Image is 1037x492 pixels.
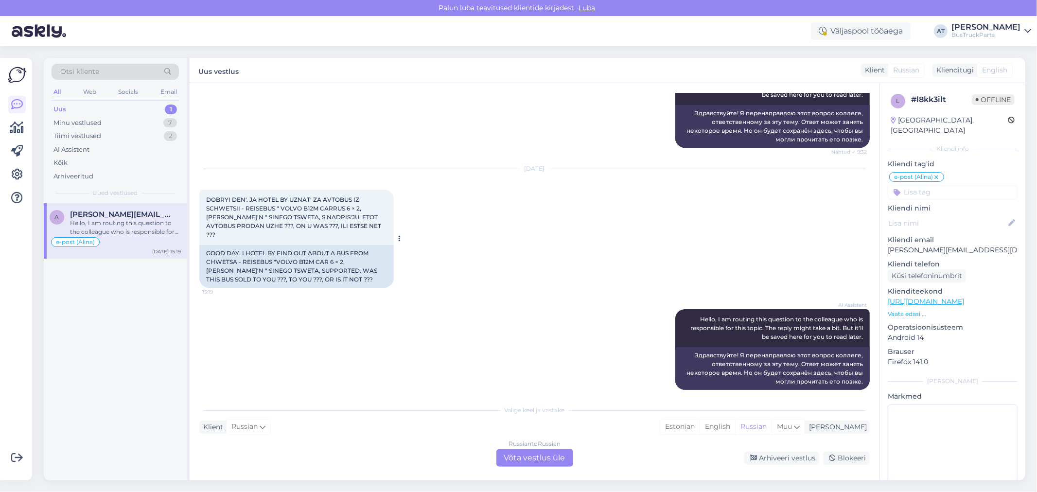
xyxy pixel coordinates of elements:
input: Lisa nimi [888,218,1006,228]
div: Email [158,86,179,98]
label: Uus vestlus [198,64,239,77]
div: Väljaspool tööaega [811,22,911,40]
span: e-post (Alina) [894,174,933,180]
span: Russian [231,422,258,432]
p: Vaata edasi ... [888,310,1018,318]
p: Android 14 [888,333,1018,343]
span: e-post (Alina) [56,239,95,245]
span: Russian [893,65,919,75]
div: Здравствуйте! Я перенаправляю этот вопрос коллеге, ответственному за эту тему. Ответ может занять... [675,105,870,148]
div: [DATE] [199,164,870,173]
div: Web [81,86,98,98]
div: Blokeeri [823,452,870,465]
div: Arhiveeritud [53,172,93,181]
p: Brauser [888,347,1018,357]
span: l [896,97,900,105]
span: DOBRYI DEN'. JA HOTEL BY UZNAT' ZA AVTOBUS IZ SCHWETSII - REISEBUS " VOLVO B12M CARRUS 6 × 2, [PE... [206,196,384,238]
div: Uus [53,105,66,114]
div: Küsi telefoninumbrit [888,269,966,282]
p: Kliendi telefon [888,259,1018,269]
div: [PERSON_NAME] [888,377,1018,386]
span: Muu [777,422,792,431]
div: AI Assistent [53,145,89,155]
img: Askly Logo [8,66,26,84]
p: [PERSON_NAME][EMAIL_ADDRESS][DOMAIN_NAME] [888,245,1018,255]
p: Märkmed [888,391,1018,402]
div: Estonian [660,420,700,434]
div: AT [934,24,948,38]
p: Kliendi tag'id [888,159,1018,169]
p: Kliendi nimi [888,203,1018,213]
div: [PERSON_NAME] [951,23,1020,31]
span: Nähtud ✓ 9:32 [830,148,867,156]
span: AI Assistent [830,301,867,309]
div: Võta vestlus üle [496,449,573,467]
div: Minu vestlused [53,118,102,128]
div: Arhiveeri vestlus [744,452,819,465]
div: GOOD DAY. I HOTEL BY FIND OUT ABOUT A BUS FROM CHWETSA - REISEBUS "VOLVO B12M CAR 6 × 2, [PERSON_... [199,245,394,288]
div: [PERSON_NAME] [805,422,867,432]
div: Socials [116,86,140,98]
p: Firefox 141.0 [888,357,1018,367]
span: Hello, I am routing this question to the colleague who is responsible for this topic. The reply m... [690,316,864,340]
div: Kõik [53,158,68,168]
div: Здравствуйте! Я перенаправляю этот вопрос коллеге, ответственному за эту тему. Ответ может занять... [675,347,870,390]
div: # l8kk3ilt [911,94,972,105]
div: Russian to Russian [509,439,561,448]
div: Klient [861,65,885,75]
span: Luba [576,3,598,12]
span: 15:19 [202,288,239,296]
div: Valige keel ja vastake [199,406,870,415]
span: Offline [972,94,1015,105]
div: BusTruckParts [951,31,1020,39]
p: Operatsioonisüsteem [888,322,1018,333]
span: English [982,65,1007,75]
span: 15:19 [830,390,867,398]
div: [GEOGRAPHIC_DATA], [GEOGRAPHIC_DATA] [891,115,1008,136]
p: Klienditeekond [888,286,1018,297]
a: [PERSON_NAME]BusTruckParts [951,23,1031,39]
div: English [700,420,735,434]
span: Otsi kliente [60,67,99,77]
input: Lisa tag [888,185,1018,199]
span: a [55,213,59,221]
div: Russian [735,420,772,434]
div: 1 [165,105,177,114]
div: 2 [164,131,177,141]
div: Klienditugi [932,65,974,75]
span: Uued vestlused [93,189,138,197]
span: allan.allanranna1243@gmail.com [70,210,171,219]
div: Hello, I am routing this question to the colleague who is responsible for this topic. The reply m... [70,219,181,236]
div: Klient [199,422,223,432]
div: All [52,86,63,98]
div: [DATE] 15:19 [152,248,181,255]
p: Kliendi email [888,235,1018,245]
div: Tiimi vestlused [53,131,101,141]
div: Kliendi info [888,144,1018,153]
div: 7 [163,118,177,128]
a: [URL][DOMAIN_NAME] [888,297,964,306]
